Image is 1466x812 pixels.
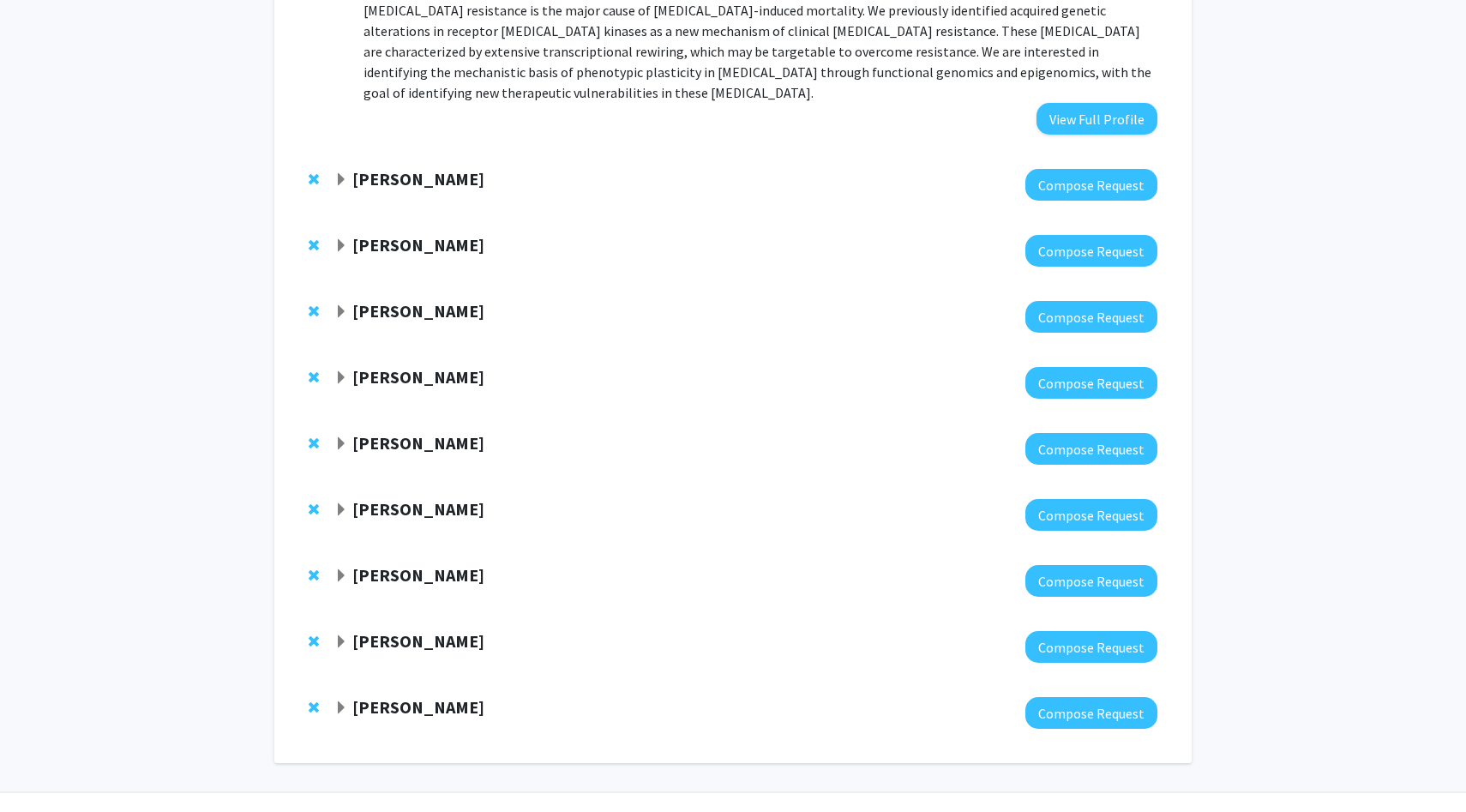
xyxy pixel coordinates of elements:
button: Compose Request to Bonnie Yeung-Luk [1025,169,1157,201]
span: Expand Karen Fleming Bookmark [334,305,348,319]
button: View Full Profile [1036,103,1157,135]
span: Expand Tara Deemyad Bookmark [334,569,348,583]
span: Expand Bonnie Yeung-Luk Bookmark [334,173,348,187]
span: Remove Ishan Barman from bookmarks [309,238,319,252]
span: Remove Bunmi Ogungbe from bookmarks [309,370,319,384]
span: Expand Bunmi Ogungbe Bookmark [334,371,348,385]
button: Compose Request to Gregory Kirk [1025,433,1157,465]
span: Remove Gregory Kirk from bookmarks [309,436,319,450]
span: Remove Lan Cheng from bookmarks [309,502,319,516]
span: Remove David Elbert from bookmarks [309,635,319,648]
span: Expand Raj Mukherjee Bookmark [334,701,348,715]
button: Compose Request to Ishan Barman [1025,235,1157,267]
span: Expand Gregory Kirk Bookmark [334,437,348,451]
strong: [PERSON_NAME] [352,300,484,322]
strong: [PERSON_NAME] [352,498,484,520]
span: Remove Raj Mukherjee from bookmarks [309,701,319,714]
button: Compose Request to Tara Deemyad [1025,565,1157,597]
button: Compose Request to Karen Fleming [1025,301,1157,333]
button: Compose Request to Lan Cheng [1025,499,1157,531]
button: Compose Request to Raj Mukherjee [1025,697,1157,729]
button: Compose Request to David Elbert [1025,631,1157,663]
span: Remove Bonnie Yeung-Luk from bookmarks [309,172,319,186]
strong: [PERSON_NAME] [352,564,484,586]
strong: [PERSON_NAME] [352,432,484,454]
strong: [PERSON_NAME] [352,168,484,189]
strong: [PERSON_NAME] [352,366,484,388]
strong: [PERSON_NAME] [352,696,484,718]
strong: [PERSON_NAME] [352,234,484,256]
button: Compose Request to Bunmi Ogungbe [1025,367,1157,399]
span: Expand Ishan Barman Bookmark [334,239,348,253]
span: Remove Tara Deemyad from bookmarks [309,568,319,582]
span: Expand David Elbert Bookmark [334,635,348,649]
strong: [PERSON_NAME] [352,630,484,652]
span: Remove Karen Fleming from bookmarks [309,304,319,318]
iframe: Chat [13,735,73,799]
span: Expand Lan Cheng Bookmark [334,503,348,517]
